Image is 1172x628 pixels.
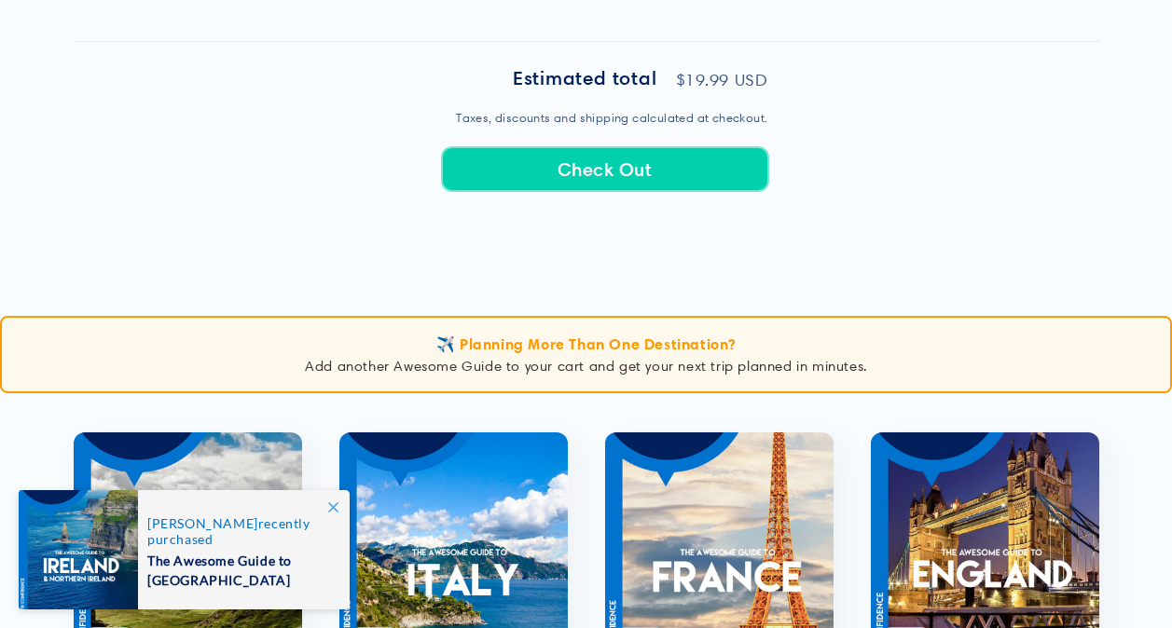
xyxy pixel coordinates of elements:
[442,147,768,191] button: Check Out
[442,109,768,128] small: Taxes, discounts and shipping calculated at checkout.
[436,334,736,353] span: ✈️ Planning More Than One Destination?
[442,200,768,251] iframe: PayPal-paypal
[676,72,768,89] p: $19.99 USD
[147,547,330,590] span: The Awesome Guide to [GEOGRAPHIC_DATA]
[513,69,657,89] h2: Estimated total
[147,515,330,547] span: recently purchased
[147,515,258,531] span: [PERSON_NAME]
